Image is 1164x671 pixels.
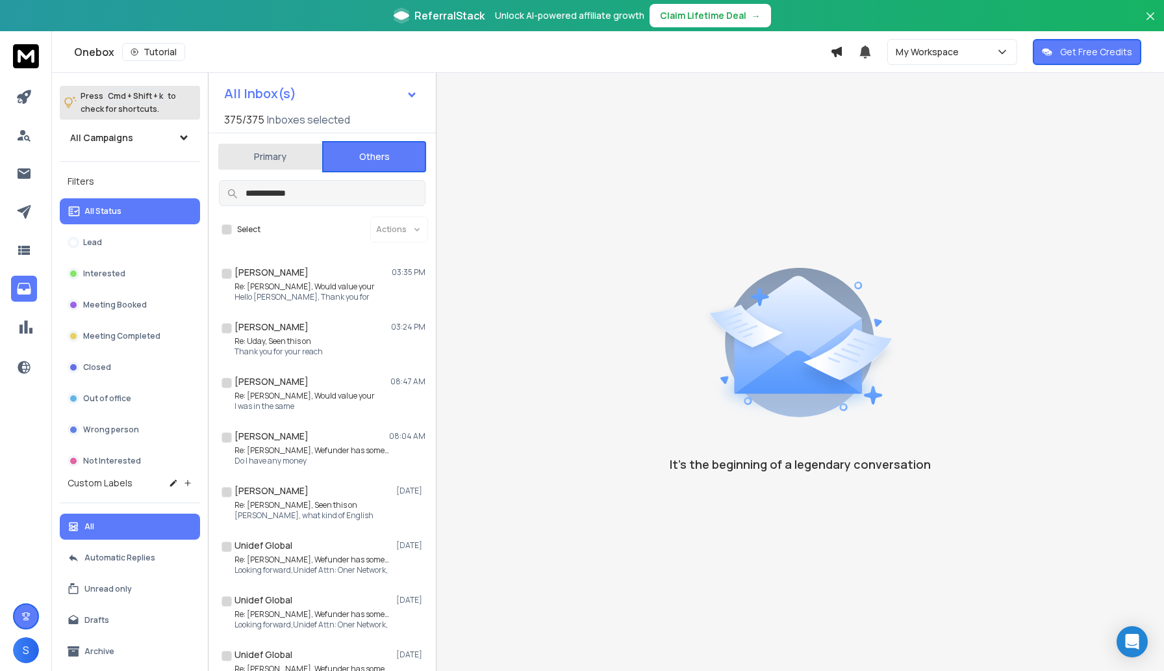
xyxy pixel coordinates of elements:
p: Re: [PERSON_NAME], Wefunder has something [234,445,390,456]
p: Drafts [84,615,109,625]
button: All Campaigns [60,125,200,151]
p: Closed [83,362,111,373]
h1: [PERSON_NAME] [234,484,309,497]
p: Lead [83,237,102,248]
p: [DATE] [396,486,425,496]
p: Meeting Completed [83,331,160,341]
p: Not Interested [83,456,141,466]
p: Wrong person [83,425,139,435]
span: Cmd + Shift + k [106,88,165,103]
p: I was in the same [234,401,375,412]
button: Claim Lifetime Deal→ [650,4,771,27]
h1: [PERSON_NAME] [234,321,309,334]
button: Close banner [1142,8,1159,39]
p: Do l have any money [234,456,390,466]
p: Automatic Replies [84,553,155,563]
h1: All Campaigns [70,131,133,144]
button: Wrong person [60,417,200,443]
p: Re: [PERSON_NAME], Would value your [234,391,375,401]
button: S [13,637,39,663]
p: Re: [PERSON_NAME], Seen this on [234,500,373,510]
p: It’s the beginning of a legendary conversation [670,455,931,473]
p: [DATE] [396,650,425,660]
p: Unlock AI-powered affiliate growth [495,9,644,22]
p: Re: Uday, Seen this on [234,336,323,347]
button: All Inbox(s) [214,81,428,107]
div: Onebox [74,43,830,61]
p: Interested [83,269,125,279]
h1: Unidef Global [234,539,292,552]
h1: All Inbox(s) [224,87,296,100]
button: Primary [218,142,322,171]
p: Meeting Booked [83,300,147,310]
button: Automatic Replies [60,545,200,571]
h1: [PERSON_NAME] [234,430,309,443]
p: Unread only [84,584,132,594]
h1: [PERSON_NAME] [234,375,309,388]
h3: Custom Labels [68,477,133,490]
button: Lead [60,230,200,256]
p: 08:47 AM [390,376,425,387]
p: Re: [PERSON_NAME], Would value your [234,282,375,292]
button: Drafts [60,607,200,633]
p: [PERSON_NAME], what kind of English [234,510,373,521]
p: [DATE] [396,540,425,551]
span: ReferralStack [414,8,485,23]
div: Open Intercom Messenger [1117,626,1148,657]
p: All Status [84,206,121,217]
p: Press to check for shortcuts. [81,90,176,116]
p: Thank you for your reach [234,347,323,357]
label: Select [237,224,260,235]
p: Archive [84,646,114,657]
button: Out of office [60,386,200,412]
p: Out of office [83,393,131,404]
h1: [PERSON_NAME] [234,266,309,279]
button: Not Interested [60,448,200,474]
p: Re: [PERSON_NAME], Wefunder has something [234,609,390,620]
p: Get Free Credits [1060,46,1132,59]
h3: Inboxes selected [267,112,350,127]
p: Looking forward,Unidef Attn: Oner Network, [234,565,390,575]
button: Tutorial [122,43,185,61]
span: → [752,9,761,22]
p: All [84,521,94,532]
p: Hello [PERSON_NAME], Thank you for [234,292,375,302]
p: Re: [PERSON_NAME], Wefunder has something [234,555,390,565]
button: Others [322,141,426,172]
button: Get Free Credits [1033,39,1141,65]
p: [DATE] [396,595,425,605]
button: Interested [60,261,200,287]
p: Looking forward,Unidef Attn: Oner Network, [234,620,390,630]
button: Meeting Booked [60,292,200,318]
button: All Status [60,198,200,224]
button: All [60,514,200,540]
p: 03:24 PM [391,322,425,332]
button: Unread only [60,576,200,602]
p: 08:04 AM [389,431,425,441]
button: Closed [60,354,200,380]
p: 03:35 PM [392,267,425,278]
button: Archive [60,638,200,664]
span: 375 / 375 [224,112,264,127]
button: Meeting Completed [60,323,200,349]
h1: Unidef Global [234,648,292,661]
p: My Workspace [896,46,964,59]
h3: Filters [60,172,200,191]
h1: Unidef Global [234,594,292,607]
